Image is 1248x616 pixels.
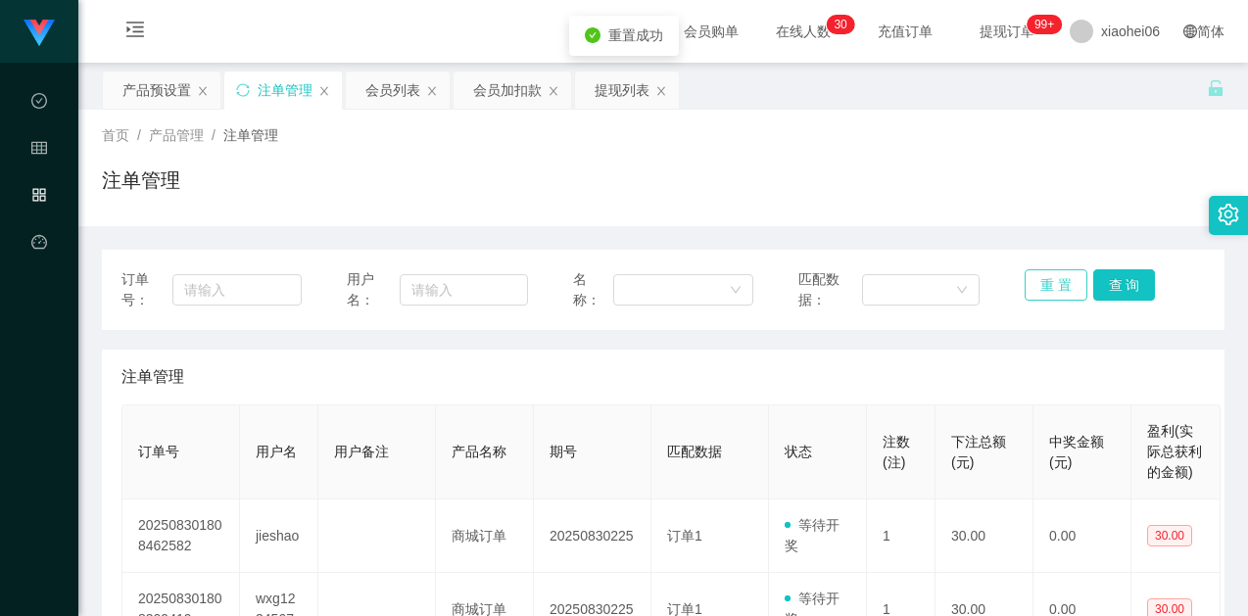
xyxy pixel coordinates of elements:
button: 查 询 [1093,269,1156,301]
span: 名称： [573,269,613,310]
span: 用户备注 [334,444,389,459]
i: 图标: check-circle-o [31,84,47,123]
td: 20250830225 [534,499,651,573]
input: 请输入 [400,274,528,306]
td: 202508301808462582 [122,499,240,573]
i: 图标: down [956,284,968,298]
span: 注数(注) [883,434,910,470]
td: 商城订单 [436,499,534,573]
div: 注单管理 [258,71,312,109]
span: 提现订单 [970,24,1044,38]
span: 会员管理 [31,141,47,315]
i: 图标: close [318,85,330,97]
span: 期号 [550,444,577,459]
sup: 1028 [1027,15,1062,34]
i: 图标: close [548,85,559,97]
td: jieshao [240,499,318,573]
sup: 30 [826,15,854,34]
span: 订单号 [138,444,179,459]
input: 请输入 [172,274,302,306]
button: 重 置 [1025,269,1087,301]
span: / [137,127,141,143]
span: 首页 [102,127,129,143]
h1: 注单管理 [102,166,180,195]
span: 匹配数据 [667,444,722,459]
td: 0.00 [1033,499,1131,573]
span: 充值订单 [868,24,942,38]
span: 下注总额(元) [951,434,1006,470]
span: 产品名称 [452,444,506,459]
i: 图标: global [1183,24,1197,38]
div: 产品预设置 [122,71,191,109]
i: icon: check-circle [585,27,600,43]
td: 1 [867,499,936,573]
span: 30.00 [1147,525,1192,546]
span: 用户名 [256,444,297,459]
i: 图标: sync [236,83,250,97]
span: 注单管理 [223,127,278,143]
i: 图标: unlock [1207,79,1224,97]
span: 中奖金额(元) [1049,434,1104,470]
td: 30.00 [936,499,1033,573]
span: 数据中心 [31,94,47,268]
span: 重置成功 [608,27,663,43]
span: 在线人数 [766,24,840,38]
span: 状态 [785,444,812,459]
span: 产品管理 [31,188,47,362]
span: 订单1 [667,528,702,544]
p: 3 [834,15,840,34]
div: 会员加扣款 [473,71,542,109]
span: / [212,127,216,143]
a: 图标: dashboard平台首页 [31,223,47,421]
span: 注单管理 [121,365,184,389]
div: 提现列表 [595,71,649,109]
i: 图标: close [426,85,438,97]
span: 匹配数据： [798,269,862,310]
p: 0 [840,15,847,34]
i: 图标: appstore-o [31,178,47,217]
span: 订单号： [121,269,172,310]
i: 图标: setting [1218,204,1239,225]
div: 会员列表 [365,71,420,109]
img: logo.9652507e.png [24,20,55,47]
span: 产品管理 [149,127,204,143]
i: 图标: down [730,284,742,298]
i: 图标: close [197,85,209,97]
i: 图标: close [655,85,667,97]
i: 图标: menu-unfold [102,1,168,64]
i: 图标: table [31,131,47,170]
span: 等待开奖 [785,517,840,553]
span: 盈利(实际总获利的金额) [1147,423,1202,480]
span: 用户名： [347,269,399,310]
